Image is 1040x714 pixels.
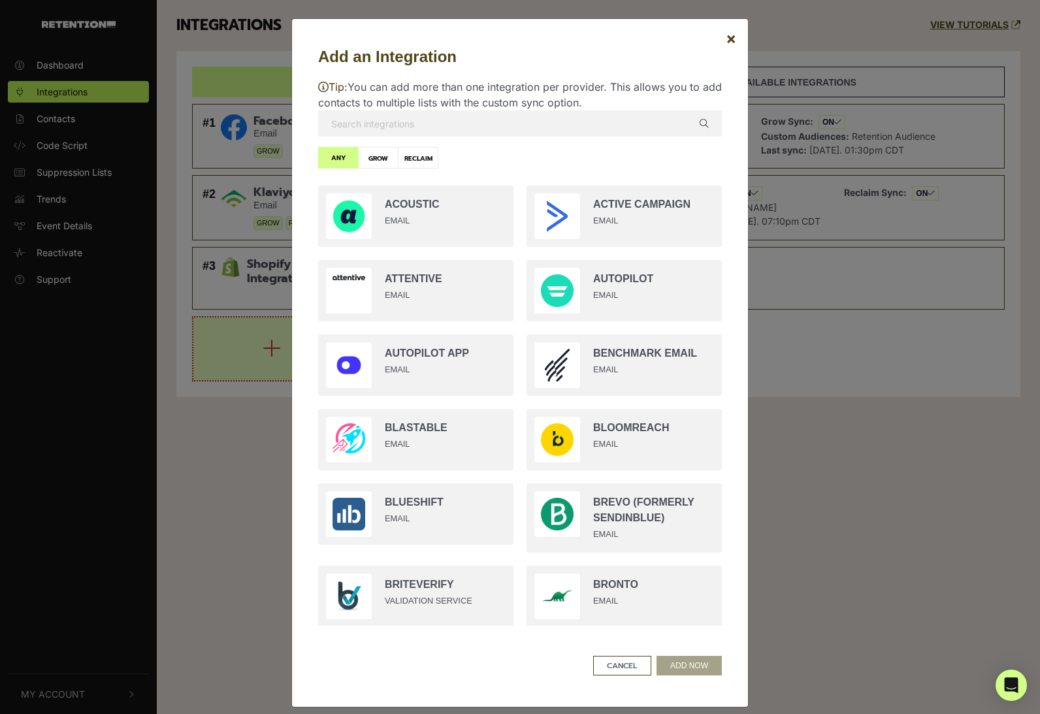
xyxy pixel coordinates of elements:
[996,670,1027,701] div: Open Intercom Messenger
[318,80,348,93] span: Tip:
[318,79,722,110] p: You can add more than one integration per provider. This allows you to add contacts to multiple l...
[398,147,438,169] label: RECLAIM
[318,110,722,137] input: Search integrations
[318,45,722,69] h5: Add an Integration
[318,147,359,169] label: ANY
[358,147,398,169] label: GROW
[715,20,747,57] button: Close
[726,29,736,48] span: ×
